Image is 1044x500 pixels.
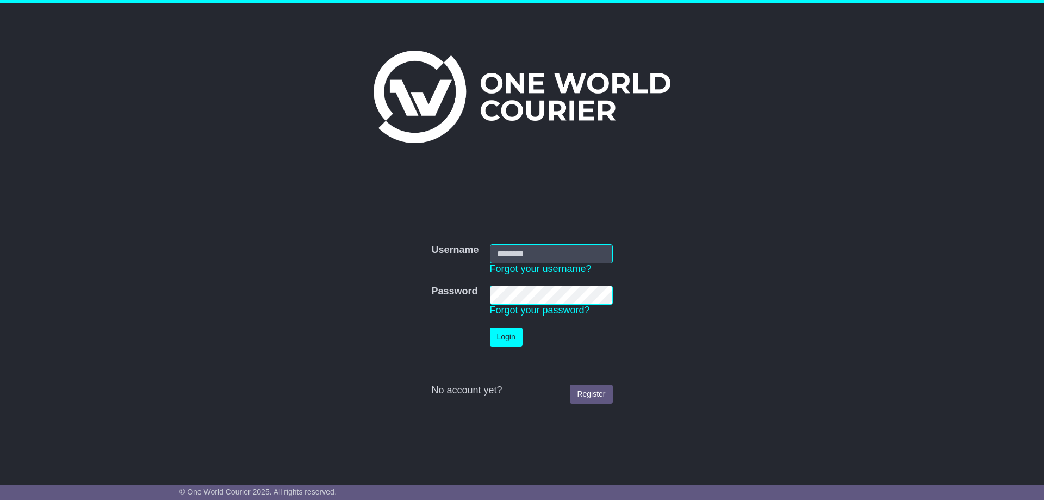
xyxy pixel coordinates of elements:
a: Forgot your username? [490,263,592,274]
a: Forgot your password? [490,305,590,316]
span: © One World Courier 2025. All rights reserved. [179,487,337,496]
button: Login [490,328,523,347]
a: Register [570,385,612,404]
label: Password [431,286,477,298]
img: One World [374,51,670,143]
div: No account yet? [431,385,612,397]
label: Username [431,244,478,256]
